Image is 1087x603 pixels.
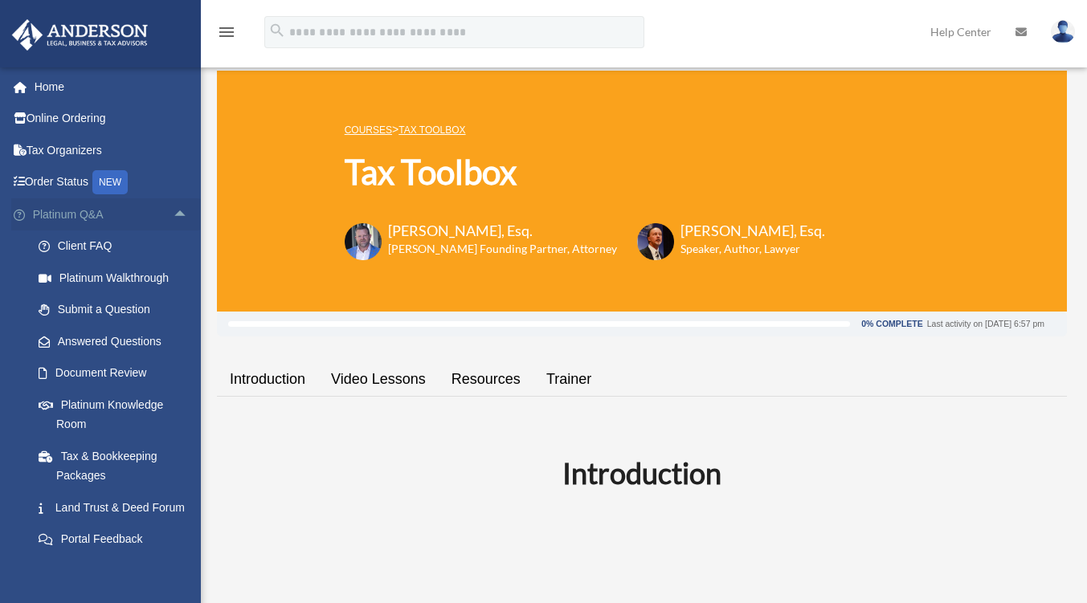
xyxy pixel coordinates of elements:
a: Platinum Q&Aarrow_drop_up [11,198,213,230]
a: Submit a Question [22,294,213,326]
a: Trainer [533,357,604,402]
div: NEW [92,170,128,194]
img: Toby-circle-head.png [345,223,382,260]
a: Home [11,71,213,103]
a: Tax Toolbox [398,124,465,136]
h6: [PERSON_NAME] Founding Partner, Attorney [388,241,617,257]
a: Tax Organizers [11,134,213,166]
h3: [PERSON_NAME], Esq. [388,221,617,241]
h2: Introduction [227,453,1057,493]
a: Video Lessons [318,357,439,402]
a: menu [217,28,236,42]
img: Scott-Estill-Headshot.png [637,223,674,260]
a: Document Review [22,357,213,389]
p: > [345,120,825,140]
h3: [PERSON_NAME], Esq. [680,221,825,241]
i: search [268,22,286,39]
div: Last activity on [DATE] 6:57 pm [927,320,1044,328]
h1: Tax Toolbox [345,149,825,196]
span: arrow_drop_up [173,198,205,231]
img: User Pic [1051,20,1075,43]
img: Anderson Advisors Platinum Portal [7,19,153,51]
a: Tax & Bookkeeping Packages [22,440,213,491]
a: COURSES [345,124,392,136]
a: Platinum Knowledge Room [22,389,213,440]
a: Resources [439,357,533,402]
a: Online Ordering [11,103,213,135]
a: Introduction [217,357,318,402]
div: 0% Complete [861,320,922,328]
a: Answered Questions [22,325,213,357]
i: menu [217,22,236,42]
a: Order StatusNEW [11,166,213,199]
a: Portal Feedback [22,524,213,556]
a: Land Trust & Deed Forum [22,491,213,524]
h6: Speaker, Author, Lawyer [680,241,805,257]
a: Platinum Walkthrough [22,262,213,294]
a: Client FAQ [22,230,213,263]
